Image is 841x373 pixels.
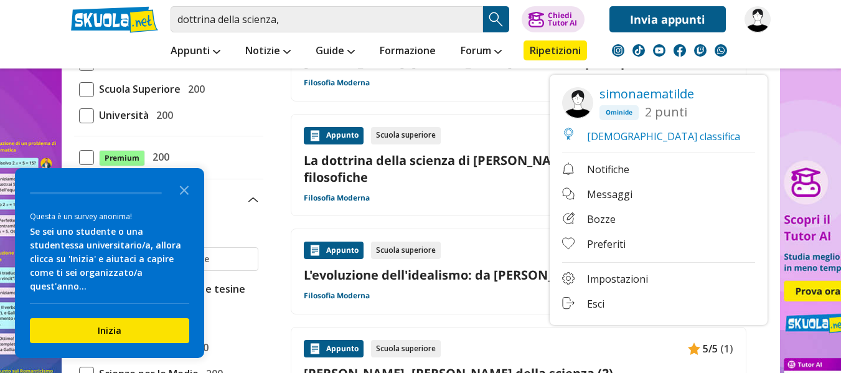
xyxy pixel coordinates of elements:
a: Notifiche [562,163,755,178]
span: 200 [151,107,173,123]
button: ChiediTutor AI [522,6,585,32]
button: Close the survey [172,177,197,202]
span: 200 [148,149,169,165]
div: Scuola superiore [371,127,441,144]
a: Filosofia Moderna [304,193,370,203]
a: Preferiti [562,237,755,253]
img: Appunti contenuto [309,342,321,355]
img: facebook [674,44,686,57]
span: (1) [720,341,733,357]
a: Filosofia Moderna [304,291,370,301]
span: Premium [99,150,145,166]
a: Filosofia Moderna [304,78,370,88]
img: tiktok [632,44,645,57]
img: twitch [694,44,707,57]
a: La dottrina della scienza di [PERSON_NAME]: principi e implicazioni filosofiche [304,152,733,186]
div: Scuola superiore [371,340,441,357]
button: Inizia [30,318,189,343]
img: Cerca appunti, riassunti o versioni [487,10,505,29]
img: Apri e chiudi sezione [248,197,258,202]
img: instagram [612,44,624,57]
img: Appunti contenuto [688,342,700,355]
a: simonaematilde [599,85,694,102]
a: Invia appunti [609,6,726,32]
button: Search Button [483,6,509,32]
div: Questa è un survey anonima! [30,210,189,222]
a: Ripetizioni [524,40,587,60]
img: simonaematilde [562,87,593,118]
div: Chiedi Tutor AI [548,12,577,27]
span: Messaggi [587,187,632,203]
a: Formazione [377,40,439,63]
img: WhatsApp [715,44,727,57]
div: Appunto [304,242,364,259]
div: Appunto [304,340,364,357]
span: Ominide [599,105,639,120]
span: Università [94,107,149,123]
span: Notifiche [587,163,629,178]
a: Messaggi [562,187,755,203]
a: Bozze [562,212,755,228]
a: [DEMOGRAPHIC_DATA] classifica [562,130,740,143]
img: Appunti contenuto [309,244,321,257]
a: L'evoluzione dell'idealismo: da [PERSON_NAME] a Fichte e oltre [304,267,733,283]
div: Survey [15,168,204,358]
span: 200 [183,81,205,97]
img: Appunti contenuto [309,130,321,142]
div: Scuola superiore [371,242,441,259]
img: youtube [653,44,665,57]
a: Forum [458,40,505,63]
span: 5/5 [703,341,718,357]
a: Impostazioni [562,272,755,288]
img: simonaematilde [745,6,771,32]
span: Scuola Superiore [94,81,181,97]
input: Cerca appunti, riassunti o versioni [171,6,483,32]
a: Appunti [167,40,223,63]
div: Se sei uno studente o una studentessa universitario/a, allora clicca su 'Inizia' e aiutaci a capi... [30,225,189,293]
a: Notizie [242,40,294,63]
a: Esci [562,297,755,313]
a: Guide [312,40,358,63]
span: 2 punti [645,105,687,121]
div: Appunto [304,127,364,144]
